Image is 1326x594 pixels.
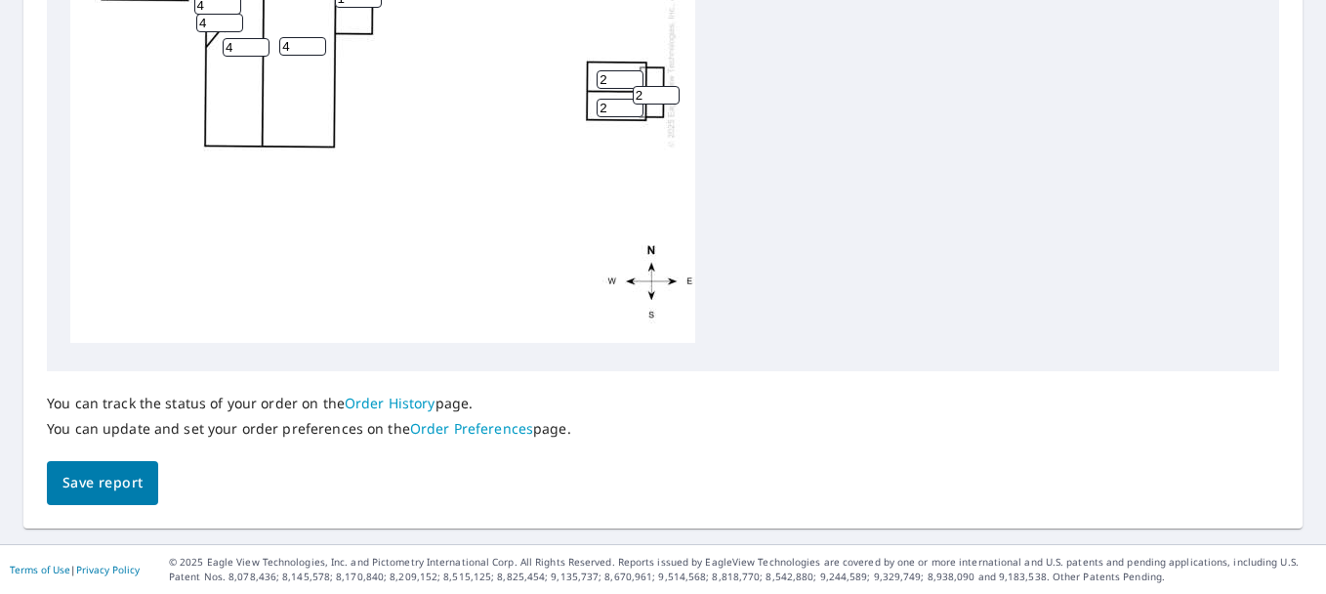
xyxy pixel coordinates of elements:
span: Save report [62,471,143,495]
a: Privacy Policy [76,563,140,576]
p: | [10,564,140,575]
p: © 2025 Eagle View Technologies, Inc. and Pictometry International Corp. All Rights Reserved. Repo... [169,555,1316,584]
a: Order Preferences [410,419,533,438]
p: You can update and set your order preferences on the page. [47,420,571,438]
a: Order History [345,394,435,412]
a: Terms of Use [10,563,70,576]
button: Save report [47,461,158,505]
p: You can track the status of your order on the page. [47,395,571,412]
